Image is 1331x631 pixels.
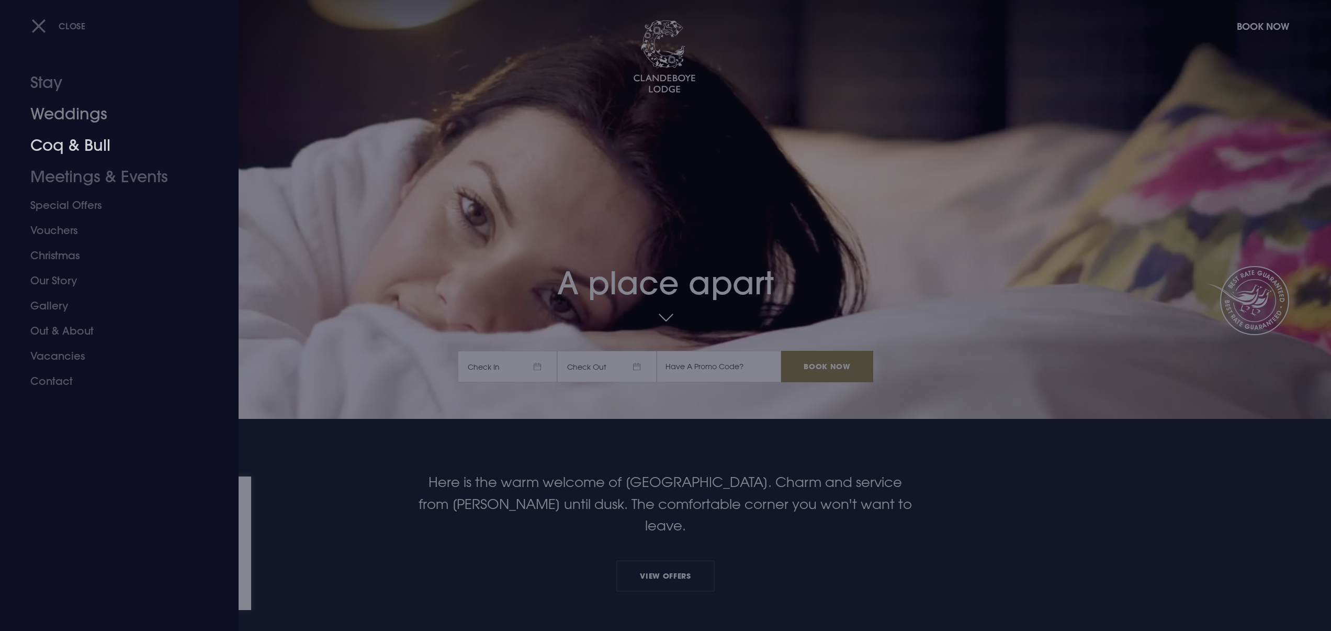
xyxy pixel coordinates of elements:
[30,130,196,161] a: Coq & Bull
[30,243,196,268] a: Christmas
[30,193,196,218] a: Special Offers
[30,67,196,98] a: Stay
[30,318,196,344] a: Out & About
[31,15,86,37] button: Close
[59,20,86,31] span: Close
[30,293,196,318] a: Gallery
[30,218,196,243] a: Vouchers
[30,268,196,293] a: Our Story
[30,161,196,193] a: Meetings & Events
[30,98,196,130] a: Weddings
[30,369,196,394] a: Contact
[30,344,196,369] a: Vacancies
